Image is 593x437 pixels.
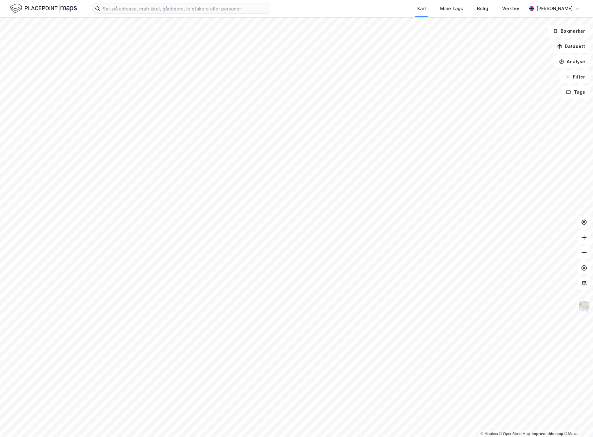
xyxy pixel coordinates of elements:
img: Z [578,300,590,312]
iframe: Chat Widget [561,406,593,437]
img: logo.f888ab2527a4732fd821a326f86c7f29.svg [10,3,77,14]
a: Mapbox [481,432,498,436]
a: Improve this map [532,432,563,436]
a: OpenStreetMap [499,432,530,436]
div: Kart [417,5,426,12]
div: Mine Tags [440,5,463,12]
button: Bokmerker [548,25,590,38]
button: Analyse [554,55,590,68]
input: Søk på adresse, matrikkel, gårdeiere, leietakere eller personer [100,4,270,13]
button: Datasett [552,40,590,53]
div: [PERSON_NAME] [536,5,573,12]
button: Filter [560,71,590,83]
div: Bolig [477,5,488,12]
button: Tags [561,86,590,99]
div: Verktøy [502,5,519,12]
